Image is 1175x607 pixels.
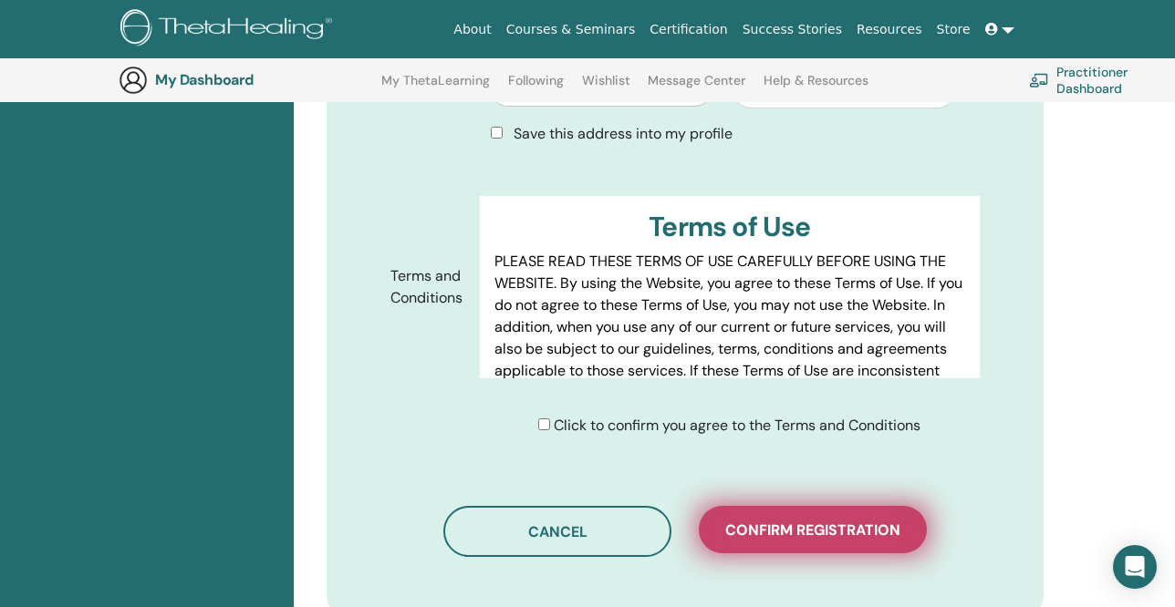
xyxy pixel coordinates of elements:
[1113,545,1157,589] div: Open Intercom Messenger
[930,13,978,46] a: Store
[764,73,868,102] a: Help & Resources
[155,71,338,88] h3: My Dashboard
[554,416,920,435] span: Click to confirm you agree to the Terms and Conditions
[642,13,734,46] a: Certification
[849,13,930,46] a: Resources
[648,73,745,102] a: Message Center
[443,506,671,557] button: Cancel
[120,9,338,50] img: logo.png
[582,73,630,102] a: Wishlist
[446,13,498,46] a: About
[725,520,900,540] span: Confirm registration
[699,506,927,553] button: Confirm registration
[499,13,643,46] a: Courses & Seminars
[508,73,564,102] a: Following
[494,211,965,243] h3: Terms of Use
[494,251,965,426] p: PLEASE READ THESE TERMS OF USE CAREFULLY BEFORE USING THE WEBSITE. By using the Website, you agre...
[381,73,490,102] a: My ThetaLearning
[514,124,733,143] span: Save this address into my profile
[119,66,148,95] img: generic-user-icon.jpg
[1029,73,1049,87] img: chalkboard-teacher.svg
[377,259,480,315] label: Terms and Conditions
[735,13,849,46] a: Success Stories
[528,522,587,541] span: Cancel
